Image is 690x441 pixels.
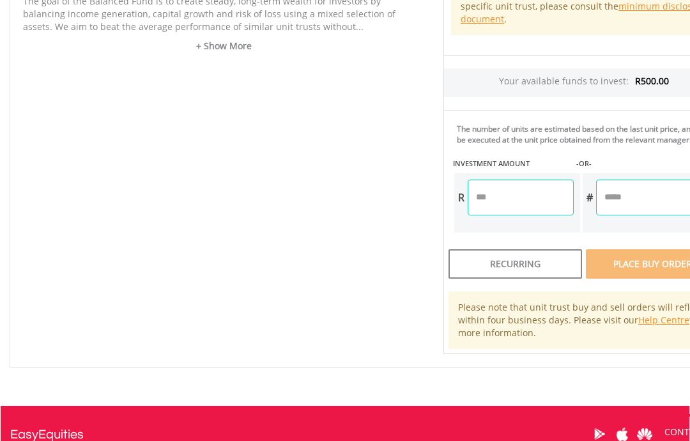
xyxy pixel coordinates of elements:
[635,75,669,87] span: R500.00
[638,314,689,326] a: Help Centre
[23,40,424,52] a: + Show More
[453,159,530,169] label: INVESTMENT AMOUNT
[448,249,582,279] div: Recurring
[454,180,468,215] div: R
[583,180,596,215] div: #
[576,159,592,169] label: -OR-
